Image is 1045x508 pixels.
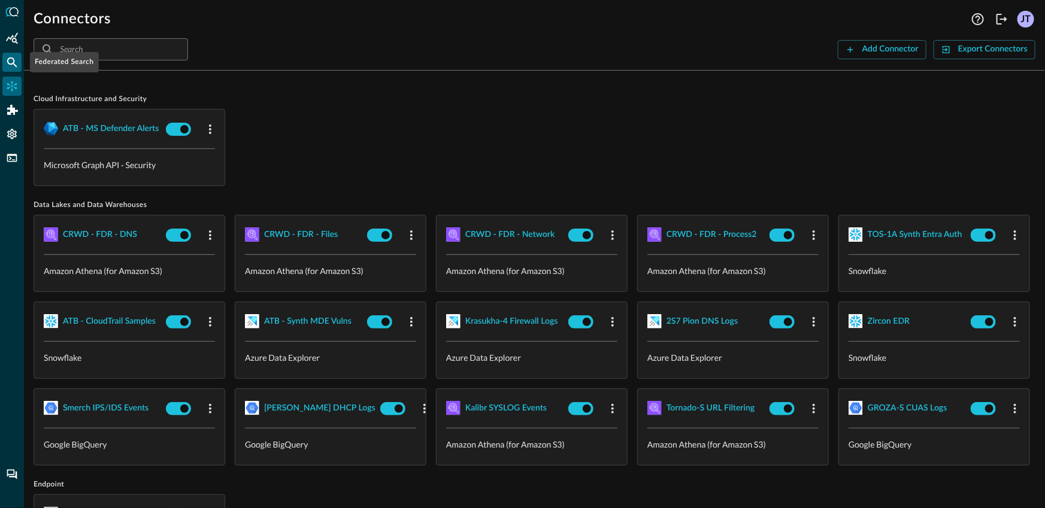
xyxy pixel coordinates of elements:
[1017,11,1034,28] div: JT
[44,121,58,136] img: MicrosoftGraph.svg
[838,40,926,59] button: Add Connector
[44,314,58,328] img: Snowflake.svg
[34,10,111,29] h1: Connectors
[667,312,738,331] button: 2S7 Pion DNS Logs
[63,312,156,331] button: ATB - CloudTrail Samples
[465,314,558,329] div: Krasukha-4 Firewall Logs
[264,401,375,416] div: [PERSON_NAME] DHCP Logs
[667,227,757,242] div: CRWD - FDR - Process2
[446,401,461,415] img: AWSAthena.svg
[44,264,215,277] p: Amazon Athena (for Amazon S3)
[849,227,863,242] img: Snowflake.svg
[63,119,159,138] button: ATB - MS Defender Alerts
[2,77,22,96] div: Connectors
[667,225,757,244] button: CRWD - FDR - Process2
[465,227,555,242] div: CRWD - FDR - Network
[647,264,819,277] p: Amazon Athena (for Amazon S3)
[868,227,962,242] div: TOS-1A Synth Entra Auth
[849,264,1020,277] p: Snowflake
[44,159,215,171] p: Microsoft Graph API - Security
[30,52,99,72] div: Federated Search
[667,399,755,418] button: Tornado-S URL Filtering
[63,227,137,242] div: CRWD - FDR - DNS
[868,399,947,418] button: GROZA-S CUAS Logs
[44,227,58,242] img: AWSAthena.svg
[245,438,416,451] p: Google BigQuery
[868,312,910,331] button: Zircon EDR
[2,53,22,72] div: Federated Search
[2,124,22,144] div: Settings
[667,314,738,329] div: 2S7 Pion DNS Logs
[63,401,149,416] div: Smerch IPS/IDS Events
[34,480,1035,489] span: Endpoint
[647,438,819,451] p: Amazon Athena (for Amazon S3)
[264,225,338,244] button: CRWD - FDR - Files
[245,351,416,364] p: Azure Data Explorer
[245,227,259,242] img: AWSAthena.svg
[446,438,617,451] p: Amazon Athena (for Amazon S3)
[34,95,1035,104] span: Cloud Infrastructure and Security
[868,314,910,329] div: Zircon EDR
[992,10,1011,29] button: Logout
[647,227,662,242] img: AWSAthena.svg
[44,401,58,415] img: GoogleBigQuery.svg
[446,314,461,328] img: AzureDataExplorer.svg
[264,227,338,242] div: CRWD - FDR - Files
[868,225,962,244] button: TOS-1A Synth Entra Auth
[465,401,547,416] div: Kalibr SYSLOG Events
[934,40,1035,59] button: Export Connectors
[849,314,863,328] img: Snowflake.svg
[34,200,1035,210] span: Data Lakes and Data Warehouses
[2,29,22,48] div: Summary Insights
[647,351,819,364] p: Azure Data Explorer
[44,438,215,451] p: Google BigQuery
[849,438,1020,451] p: Google BigQuery
[849,401,863,415] img: GoogleBigQuery.svg
[446,227,461,242] img: AWSAthena.svg
[465,399,547,418] button: Kalibr SYSLOG Events
[868,401,947,416] div: GROZA-S CUAS Logs
[44,351,215,364] p: Snowflake
[862,42,919,57] div: Add Connector
[465,312,558,331] button: Krasukha-4 Firewall Logs
[647,401,662,415] img: AWSAthena.svg
[60,38,160,60] input: Search
[647,314,662,328] img: AzureDataExplorer.svg
[3,101,22,120] div: Addons
[264,312,352,331] button: ATB - Synth MDE Vulns
[849,351,1020,364] p: Snowflake
[245,401,259,415] img: GoogleBigQuery.svg
[63,121,159,136] div: ATB - MS Defender Alerts
[245,264,416,277] p: Amazon Athena (for Amazon S3)
[245,314,259,328] img: AzureDataExplorer.svg
[2,465,22,484] div: Chat
[264,399,375,418] button: [PERSON_NAME] DHCP Logs
[63,225,137,244] button: CRWD - FDR - DNS
[958,42,1028,57] div: Export Connectors
[63,314,156,329] div: ATB - CloudTrail Samples
[968,10,988,29] button: Help
[2,148,22,168] div: FSQL
[667,401,755,416] div: Tornado-S URL Filtering
[465,225,555,244] button: CRWD - FDR - Network
[264,314,352,329] div: ATB - Synth MDE Vulns
[446,264,617,277] p: Amazon Athena (for Amazon S3)
[63,399,149,418] button: Smerch IPS/IDS Events
[446,351,617,364] p: Azure Data Explorer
